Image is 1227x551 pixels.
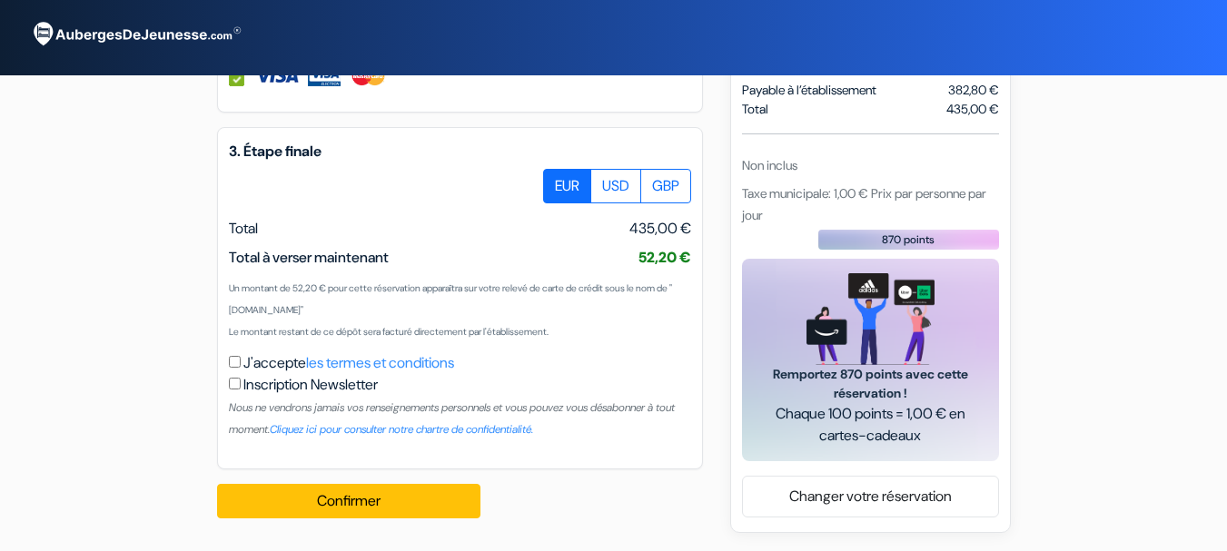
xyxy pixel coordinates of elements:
[229,219,258,238] span: Total
[229,143,691,160] h5: 3. Étape finale
[743,479,998,514] a: Changer votre réservation
[806,273,935,365] img: gift_card_hero_new.png
[306,353,454,372] a: les termes et conditions
[948,82,999,98] span: 382,80 €
[543,169,591,203] label: EUR
[229,282,672,316] small: Un montant de 52,20 € pour cette réservation apparaîtra sur votre relevé de carte de crédit sous ...
[22,10,249,59] img: AubergesDeJeunesse.com
[629,218,691,240] span: 435,00 €
[742,185,986,223] span: Taxe municipale: 1,00 € Prix par personne par jour
[243,352,454,374] label: J'accepte
[742,100,768,119] span: Total
[638,248,691,267] span: 52,20 €
[229,400,675,437] small: Nous ne vendrons jamais vos renseignements personnels et vous pouvez vous désabonner à tout moment.
[764,365,977,403] span: Remportez 870 points avec cette réservation !
[229,326,549,338] small: Le montant restant de ce dépôt sera facturé directement par l'établissement.
[217,484,480,518] button: Confirmer
[229,248,389,267] span: Total à verser maintenant
[946,100,999,119] span: 435,00 €
[882,231,935,248] span: 870 points
[742,156,999,175] div: Non inclus
[544,169,691,203] div: Basic radio toggle button group
[640,169,691,203] label: GBP
[308,65,341,86] img: Visa Electron
[350,65,387,86] img: Master Card
[764,403,977,447] span: Chaque 100 points = 1,00 € en cartes-cadeaux
[590,169,641,203] label: USD
[229,65,244,86] img: Information de carte de crédit entièrement encryptée et sécurisée
[742,81,876,100] span: Payable à l’établissement
[253,65,299,86] img: Visa
[243,374,378,396] label: Inscription Newsletter
[270,422,533,437] a: Cliquez ici pour consulter notre chartre de confidentialité.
